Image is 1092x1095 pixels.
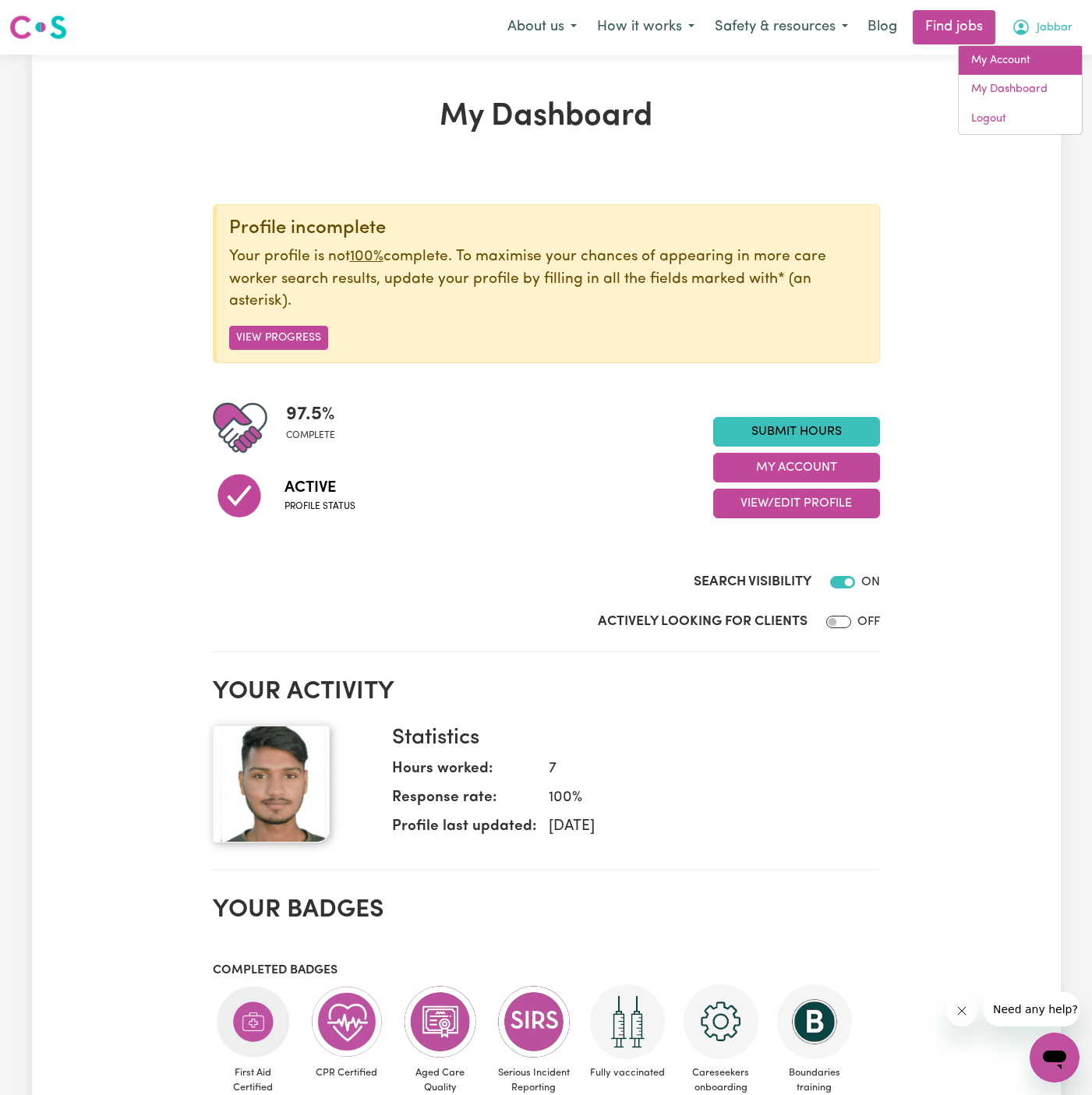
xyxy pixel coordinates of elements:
[694,572,811,592] label: Search Visibility
[713,453,880,482] button: My Account
[958,45,1083,135] div: My Account
[984,992,1080,1026] iframe: Message from company
[536,787,868,810] dd: 100 %
[777,984,852,1059] img: CS Academy: Boundaries in care and support work course completed
[684,984,758,1059] img: CS Academy: Careseekers Onboarding course completed
[497,11,587,44] button: About us
[946,995,977,1026] iframe: Close message
[213,963,880,978] h3: Completed badges
[713,489,880,518] button: View/Edit Profile
[536,758,868,781] dd: 7
[392,816,536,845] dt: Profile last updated:
[350,249,383,264] u: 100%
[713,417,880,447] a: Submit Hours
[858,10,906,44] a: Blog
[536,816,868,839] dd: [DATE]
[1002,11,1083,44] button: My Account
[229,217,867,240] div: Profile incomplete
[309,984,384,1059] img: Care and support worker has completed CPR Certification
[1037,19,1073,37] span: Jabbar
[286,401,348,455] div: Profile completeness: 97.5%
[403,984,478,1059] img: CS Academy: Aged Care Quality Standards & Code of Conduct course completed
[9,9,67,45] a: Careseekers logo
[306,1059,387,1086] span: CPR Certified
[598,612,808,632] label: Actively Looking for Clients
[959,46,1082,76] a: My Account
[213,98,880,136] h1: My Dashboard
[229,326,328,350] button: View Progress
[392,758,536,787] dt: Hours worked:
[857,616,880,628] span: OFF
[216,984,291,1059] img: Care and support worker has completed First Aid Certification
[913,10,995,44] a: Find jobs
[9,13,67,41] img: Careseekers logo
[587,11,705,44] button: How it works
[959,104,1082,134] a: Logout
[229,246,867,313] p: Your profile is not complete. To maximise your chances of appearing in more care worker search re...
[213,677,880,707] h2: Your activity
[590,984,665,1059] img: Care and support worker has received 2 doses of COVID-19 vaccine
[286,401,335,429] span: 97.5 %
[861,576,880,588] span: ON
[213,895,880,925] h2: Your badges
[392,726,868,752] h3: Statistics
[1030,1033,1080,1083] iframe: Button to launch messaging window
[392,787,536,816] dt: Response rate:
[705,11,858,44] button: Safety & resources
[959,75,1082,104] a: My Dashboard
[587,1059,668,1086] span: Fully vaccinated
[213,726,330,842] img: Your profile picture
[284,500,355,514] span: Profile status
[497,984,571,1059] img: CS Academy: Serious Incident Reporting Scheme course completed
[286,429,335,443] span: complete
[284,476,355,500] span: Active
